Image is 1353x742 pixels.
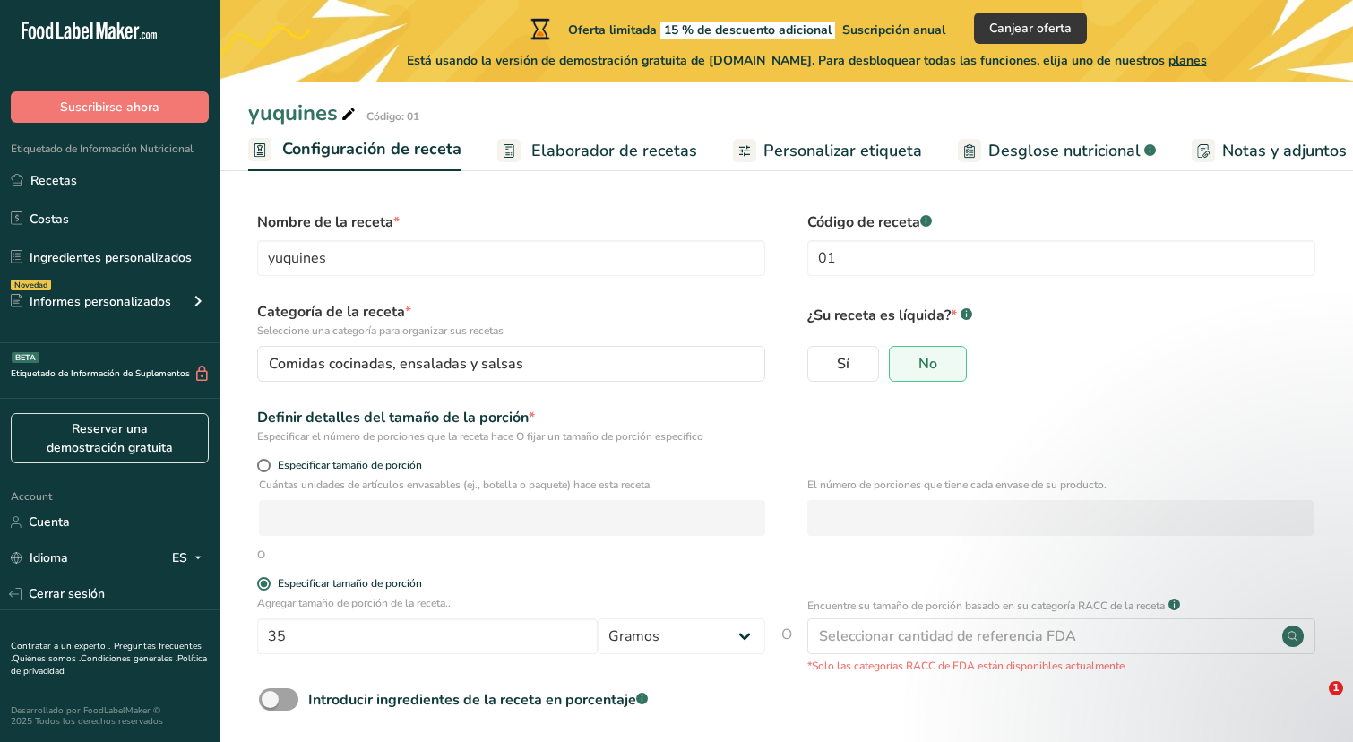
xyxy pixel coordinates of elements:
span: Configuración de receta [282,137,461,161]
div: Introducir ingredientes de la receta en porcentaje [308,689,648,711]
span: 15 % de descuento adicional [660,22,835,39]
span: Notas y adjuntos [1222,139,1347,163]
a: Desglose nutricional [958,131,1156,171]
p: *Solo las categorías RACC de FDA están disponibles actualmente [807,658,1315,674]
label: Nombre de la receta [257,211,765,233]
button: Canjear oferta [974,13,1087,44]
div: Oferta limitada [527,18,945,39]
span: Suscribirse ahora [60,98,159,116]
p: Seleccione una categoría para organizar sus recetas [257,323,765,339]
a: Personalizar etiqueta [733,131,922,171]
button: Comidas cocinadas, ensaladas y salsas [257,346,765,382]
span: Elaborador de recetas [531,139,697,163]
span: No [918,355,937,373]
button: Suscribirse ahora [11,91,209,123]
a: Preguntas frecuentes . [11,640,202,665]
span: Suscripción anual [842,22,945,39]
div: yuquines [248,97,359,129]
a: Idioma [11,542,68,574]
a: Elaborador de recetas [497,131,697,171]
div: O [257,547,265,563]
span: planes [1168,52,1207,69]
span: Comidas cocinadas, ensaladas y salsas [269,353,523,375]
span: Personalizar etiqueta [763,139,922,163]
label: Categoría de la receta [257,301,765,339]
p: ¿Su receta es líquida? [807,301,1315,326]
a: Condiciones generales . [81,652,177,665]
span: Está usando la versión de demostración gratuita de [DOMAIN_NAME]. Para desbloquear todas las func... [407,51,1207,70]
div: BETA [12,352,39,363]
div: Especificar el número de porciones que la receta hace O fijar un tamaño de porción específico [257,428,765,444]
span: Canjear oferta [989,19,1072,38]
a: Quiénes somos . [13,652,81,665]
iframe: Intercom live chat [1292,681,1335,724]
span: Desglose nutricional [988,139,1141,163]
div: Definir detalles del tamaño de la porción [257,407,765,428]
p: Encuentre su tamaño de porción basado en su categoría RACC de la receta [807,598,1165,614]
div: Código: 01 [366,108,419,125]
input: Escriba eu código de la receta aquí [807,240,1315,276]
p: Agregar tamaño de porción de la receta.. [257,595,765,611]
input: Escribe aquí el tamaño de la porción [257,618,598,654]
label: Código de receta [807,211,1315,233]
div: Seleccionar cantidad de referencia FDA [819,626,1076,647]
span: Sí [837,355,849,373]
a: Configuración de receta [248,129,461,172]
a: Contratar a un experto . [11,640,110,652]
div: Especificar tamaño de porción [278,577,422,591]
div: Desarrollado por FoodLabelMaker © 2025 Todos los derechos reservados [11,705,209,727]
input: Escriba el nombre de su receta aquí [257,240,765,276]
p: El número de porciones que tiene cada envase de su producto. [807,477,1314,493]
span: O [781,624,792,674]
a: Política de privacidad [11,652,207,677]
span: 1 [1329,681,1343,695]
div: Novedad [11,280,51,290]
p: Cuántas unidades de artículos envasables (ej., botella o paquete) hace esta receta. [259,477,765,493]
div: ES [172,548,209,569]
a: Reservar una demostración gratuita [11,413,209,463]
div: Informes personalizados [11,292,171,311]
span: Especificar tamaño de porción [271,459,422,472]
a: Notas y adjuntos [1192,131,1347,171]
